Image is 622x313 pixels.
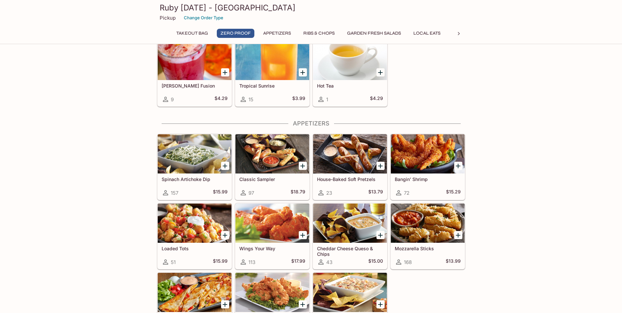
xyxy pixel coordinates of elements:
[221,162,229,170] button: Add Spinach Artichoke Dip
[313,134,387,173] div: House-Baked Soft Pretzels
[326,259,332,265] span: 43
[370,95,383,103] h5: $4.29
[162,246,228,251] h5: Loaded Tots
[395,246,461,251] h5: Mozzarella Sticks
[157,41,232,107] a: [PERSON_NAME] Fusion9$4.29
[299,162,307,170] button: Add Classic Sampler
[158,204,231,243] div: Loaded Tots
[162,83,228,89] h5: [PERSON_NAME] Fusion
[299,300,307,308] button: Add Chicken Strips
[239,176,305,182] h5: Classic Sampler
[157,120,465,127] h4: Appetizers
[158,41,231,80] div: Berry Fusion
[391,203,465,269] a: Mozzarella Sticks168$13.99
[410,29,444,38] button: Local Eats
[157,203,232,269] a: Loaded Tots51$15.99
[326,190,332,196] span: 23
[158,134,231,173] div: Spinach Artichoke Dip
[215,95,228,103] h5: $4.29
[239,83,305,89] h5: Tropical Sunrise
[213,258,228,266] h5: $15.99
[317,176,383,182] h5: House-Baked Soft Pretzels
[391,134,465,173] div: Bangin' Shrimp
[299,231,307,239] button: Add Wings Your Way
[449,29,479,38] button: Chicken
[376,162,385,170] button: Add House-Baked Soft Pretzels
[454,162,462,170] button: Add Bangin' Shrimp
[235,203,310,269] a: Wings Your Way113$17.99
[235,134,309,173] div: Classic Sampler
[171,190,178,196] span: 157
[235,134,310,200] a: Classic Sampler97$18.79
[313,204,387,243] div: Cheddar Cheese Queso & Chips
[299,68,307,76] button: Add Tropical Sunrise
[313,273,387,312] div: Shrimp Fondue
[404,259,412,265] span: 168
[235,41,309,80] div: Tropical Sunrise
[248,190,254,196] span: 97
[173,29,212,38] button: Takeout Bag
[221,231,229,239] button: Add Loaded Tots
[235,204,309,243] div: Wings Your Way
[260,29,295,38] button: Appetizers
[313,134,387,200] a: House-Baked Soft Pretzels23$13.79
[248,96,253,103] span: 15
[317,83,383,89] h5: Hot Tea
[391,204,465,243] div: Mozzarella Sticks
[157,134,232,200] a: Spinach Artichoke Dip157$15.99
[368,189,383,197] h5: $13.79
[160,15,176,21] p: Pickup
[376,68,385,76] button: Add Hot Tea
[235,41,310,107] a: Tropical Sunrise15$3.99
[300,29,338,38] button: Ribs & Chops
[446,189,461,197] h5: $15.29
[376,231,385,239] button: Add Cheddar Cheese Queso & Chips
[162,176,228,182] h5: Spinach Artichoke Dip
[221,300,229,308] button: Add Chicken Quesadilla
[239,246,305,251] h5: Wings Your Way
[343,29,405,38] button: Garden Fresh Salads
[313,41,387,107] a: Hot Tea1$4.29
[404,190,409,196] span: 72
[313,203,387,269] a: Cheddar Cheese Queso & Chips43$15.00
[221,68,229,76] button: Add Berry Fusion
[317,246,383,256] h5: Cheddar Cheese Queso & Chips
[292,95,305,103] h5: $3.99
[158,273,231,312] div: Chicken Quesadilla
[217,29,254,38] button: Zero Proof
[291,189,305,197] h5: $18.79
[291,258,305,266] h5: $17.99
[391,134,465,200] a: Bangin' Shrimp72$15.29
[446,258,461,266] h5: $13.99
[395,176,461,182] h5: Bangin' Shrimp
[213,189,228,197] h5: $15.99
[171,96,174,103] span: 9
[454,231,462,239] button: Add Mozzarella Sticks
[248,259,255,265] span: 113
[171,259,176,265] span: 51
[235,273,309,312] div: Chicken Strips
[181,13,226,23] button: Change Order Type
[326,96,328,103] span: 1
[313,41,387,80] div: Hot Tea
[376,300,385,308] button: Add Shrimp Fondue
[368,258,383,266] h5: $15.00
[160,3,463,13] h3: Ruby [DATE] - [GEOGRAPHIC_DATA]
